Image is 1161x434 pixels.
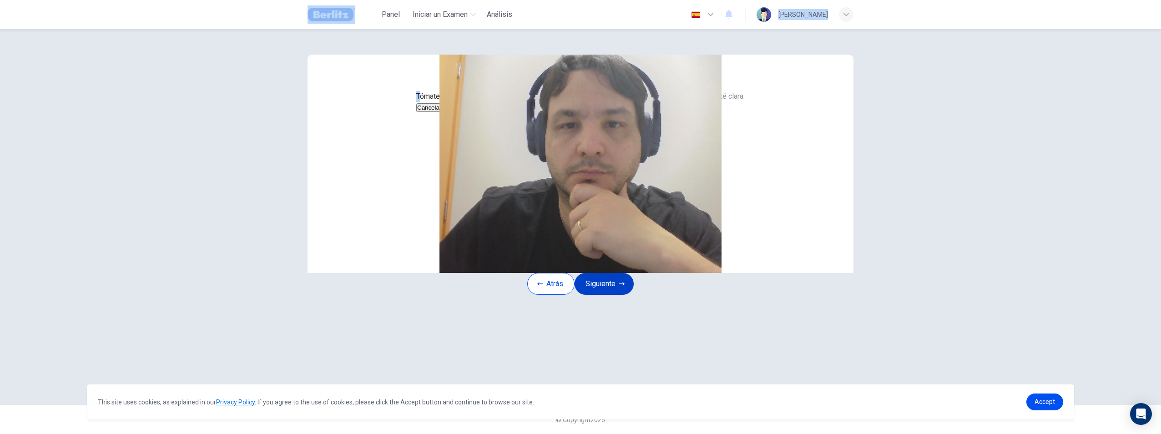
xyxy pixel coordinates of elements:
a: dismiss cookie message [1026,394,1063,410]
span: Accept [1035,398,1055,405]
img: Profile picture [757,7,771,22]
div: Necesitas una licencia para acceder a este contenido [483,6,516,23]
div: Open Intercom Messenger [1130,403,1152,425]
button: Atrás [527,273,575,295]
button: Siguiente [575,273,634,295]
button: Iniciar un Examen [409,6,480,23]
img: preview screemshot [308,55,853,273]
span: © Copyright 2025 [556,416,605,424]
img: Berlitz Brasil logo [308,5,355,24]
span: Análisis [487,9,512,20]
a: Berlitz Brasil logo [308,5,376,24]
div: [PERSON_NAME] [778,9,828,20]
span: Iniciar un Examen [413,9,468,20]
span: Panel [382,9,400,20]
button: Análisis [483,6,516,23]
img: es [690,11,702,18]
button: Panel [376,6,405,23]
span: This site uses cookies, as explained in our . If you agree to the use of cookies, please click th... [98,399,534,406]
a: Privacy Policy [216,399,255,406]
div: cookieconsent [87,384,1074,419]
